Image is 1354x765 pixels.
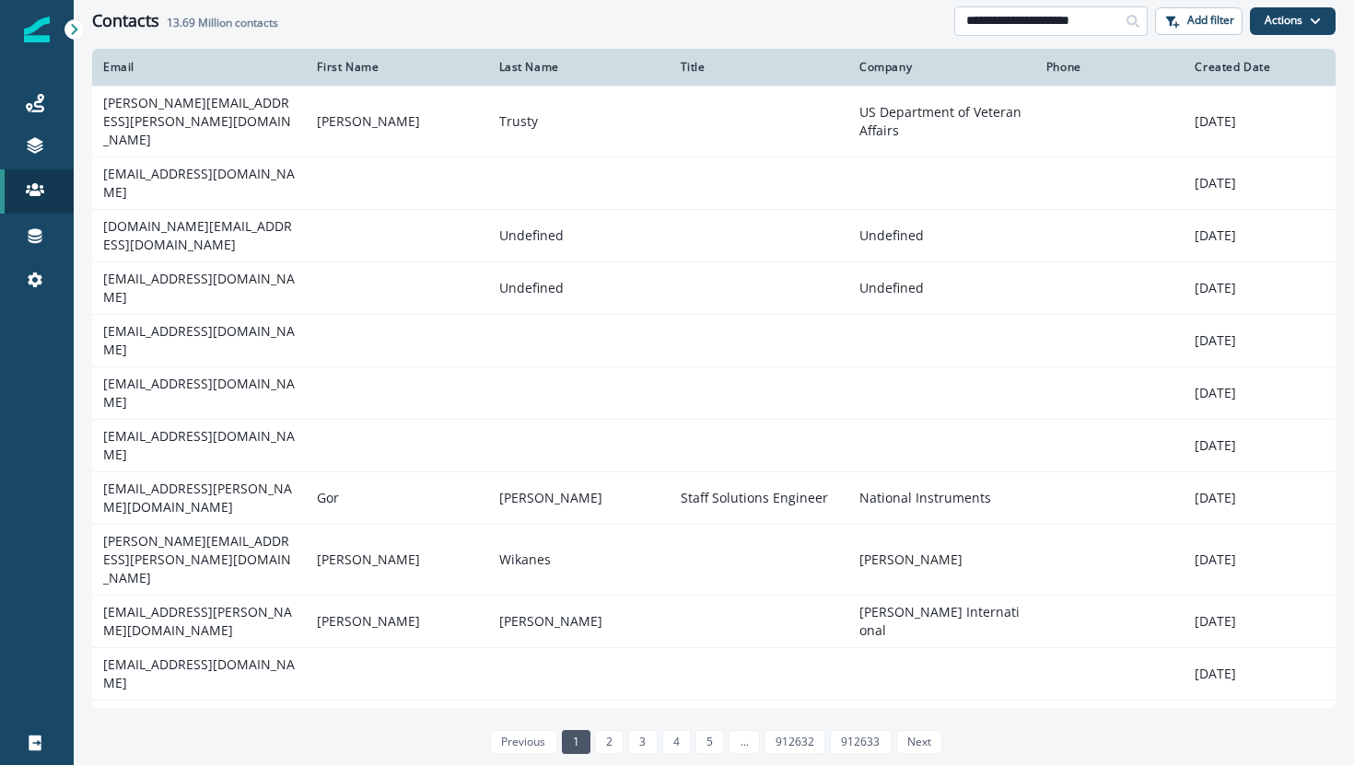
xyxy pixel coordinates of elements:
[92,366,1336,419] a: [EMAIL_ADDRESS][DOMAIN_NAME][DATE]
[92,11,159,31] h1: Contacts
[167,15,232,30] span: 13.69 Million
[92,314,306,366] td: [EMAIL_ADDRESS][DOMAIN_NAME]
[595,730,624,754] a: Page 2
[1195,331,1325,350] p: [DATE]
[859,60,1024,75] div: Company
[92,700,1336,752] a: [EMAIL_ADDRESS][DOMAIN_NAME][DATE]
[92,261,306,314] td: [EMAIL_ADDRESS][DOMAIN_NAME]
[103,60,295,75] div: Email
[628,730,657,754] a: Page 3
[92,156,1336,209] a: [EMAIL_ADDRESS][DOMAIN_NAME][DATE]
[92,86,1336,156] a: [PERSON_NAME][EMAIL_ADDRESS][PERSON_NAME][DOMAIN_NAME][PERSON_NAME]TrustyUS Department of Veteran...
[92,261,1336,314] a: [EMAIL_ADDRESS][DOMAIN_NAME]UndefinedUndefined[DATE]
[92,314,1336,366] a: [EMAIL_ADDRESS][DOMAIN_NAME][DATE]
[92,419,306,471] td: [EMAIL_ADDRESS][DOMAIN_NAME]
[1195,436,1325,455] p: [DATE]
[765,730,825,754] a: Page 912632
[306,595,487,647] td: [PERSON_NAME]
[488,524,670,595] td: Wikanes
[681,489,837,507] p: Staff Solutions Engineer
[562,730,590,754] a: Page 1 is your current page
[848,524,1035,595] td: [PERSON_NAME]
[488,209,670,261] td: Undefined
[1195,665,1325,683] p: [DATE]
[695,730,724,754] a: Page 5
[24,17,50,42] img: Inflection
[92,209,1336,261] a: [DOMAIN_NAME][EMAIL_ADDRESS][DOMAIN_NAME]UndefinedUndefined[DATE]
[92,471,1336,524] a: [EMAIL_ADDRESS][PERSON_NAME][DOMAIN_NAME]Gor[PERSON_NAME]Staff Solutions EngineerNational Instrum...
[848,471,1035,524] td: National Instruments
[1250,7,1336,35] button: Actions
[488,261,670,314] td: Undefined
[92,156,306,209] td: [EMAIL_ADDRESS][DOMAIN_NAME]
[306,86,487,156] td: [PERSON_NAME]
[1155,7,1243,35] button: Add filter
[1195,279,1325,297] p: [DATE]
[1195,612,1325,631] p: [DATE]
[681,60,837,75] div: Title
[92,366,306,419] td: [EMAIL_ADDRESS][DOMAIN_NAME]
[488,86,670,156] td: Trusty
[92,700,306,752] td: [EMAIL_ADDRESS][DOMAIN_NAME]
[830,730,891,754] a: Page 912633
[729,730,759,754] a: Jump forward
[1046,60,1173,75] div: Phone
[485,730,942,754] ul: Pagination
[488,595,670,647] td: [PERSON_NAME]
[1195,551,1325,569] p: [DATE]
[1195,112,1325,131] p: [DATE]
[92,524,306,595] td: [PERSON_NAME][EMAIL_ADDRESS][PERSON_NAME][DOMAIN_NAME]
[499,60,659,75] div: Last Name
[92,471,306,524] td: [EMAIL_ADDRESS][PERSON_NAME][DOMAIN_NAME]
[306,524,487,595] td: [PERSON_NAME]
[92,647,1336,700] a: [EMAIL_ADDRESS][DOMAIN_NAME][DATE]
[306,471,487,524] td: Gor
[848,209,1035,261] td: Undefined
[848,595,1035,647] td: [PERSON_NAME] International
[848,261,1035,314] td: Undefined
[317,60,476,75] div: First Name
[896,730,942,754] a: Next page
[92,86,306,156] td: [PERSON_NAME][EMAIL_ADDRESS][PERSON_NAME][DOMAIN_NAME]
[1195,60,1325,75] div: Created Date
[92,647,306,700] td: [EMAIL_ADDRESS][DOMAIN_NAME]
[1195,174,1325,192] p: [DATE]
[1195,226,1325,245] p: [DATE]
[488,471,670,524] td: [PERSON_NAME]
[167,17,278,29] h2: contacts
[1195,384,1325,402] p: [DATE]
[92,524,1336,595] a: [PERSON_NAME][EMAIL_ADDRESS][PERSON_NAME][DOMAIN_NAME][PERSON_NAME]Wikanes[PERSON_NAME][DATE]
[1187,14,1234,27] p: Add filter
[92,419,1336,471] a: [EMAIL_ADDRESS][DOMAIN_NAME][DATE]
[92,595,1336,647] a: [EMAIL_ADDRESS][PERSON_NAME][DOMAIN_NAME][PERSON_NAME][PERSON_NAME][PERSON_NAME] International[DATE]
[1195,489,1325,507] p: [DATE]
[848,86,1035,156] td: US Department of Veteran Affairs
[92,595,306,647] td: [EMAIL_ADDRESS][PERSON_NAME][DOMAIN_NAME]
[92,209,306,261] td: [DOMAIN_NAME][EMAIL_ADDRESS][DOMAIN_NAME]
[662,730,691,754] a: Page 4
